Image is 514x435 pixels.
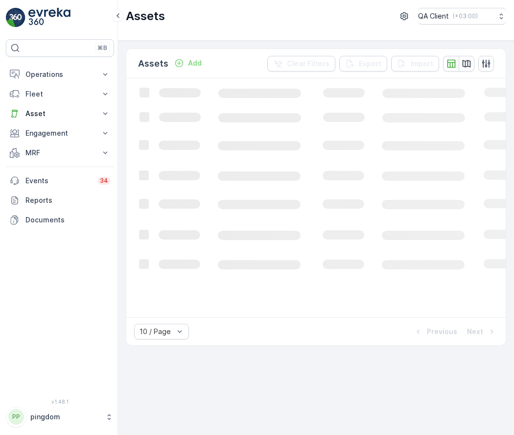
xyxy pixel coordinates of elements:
[188,58,202,68] p: Add
[6,191,114,210] a: Reports
[453,12,478,20] p: ( +03:00 )
[138,57,168,71] p: Assets
[25,176,92,186] p: Events
[25,89,94,99] p: Fleet
[30,412,100,422] p: pingdom
[339,56,387,72] button: Export
[6,210,114,230] a: Documents
[25,109,94,119] p: Asset
[25,215,110,225] p: Documents
[6,407,114,427] button: PPpingdom
[25,148,94,158] p: MRF
[28,8,70,27] img: logo_light-DOdMpM7g.png
[418,8,506,24] button: QA Client(+03:00)
[25,128,94,138] p: Engagement
[6,399,114,405] span: v 1.48.1
[25,195,110,205] p: Reports
[170,57,206,69] button: Add
[267,56,335,72] button: Clear Filters
[25,70,94,79] p: Operations
[287,59,329,69] p: Clear Filters
[6,171,114,191] a: Events34
[427,327,457,337] p: Previous
[97,44,107,52] p: ⌘B
[412,326,458,338] button: Previous
[467,327,483,337] p: Next
[6,8,25,27] img: logo
[391,56,439,72] button: Import
[359,59,381,69] p: Export
[6,65,114,84] button: Operations
[411,59,433,69] p: Import
[6,123,114,143] button: Engagement
[100,177,108,185] p: 34
[8,409,24,425] div: PP
[6,143,114,163] button: MRF
[126,8,165,24] p: Assets
[418,11,449,21] p: QA Client
[466,326,498,338] button: Next
[6,84,114,104] button: Fleet
[6,104,114,123] button: Asset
